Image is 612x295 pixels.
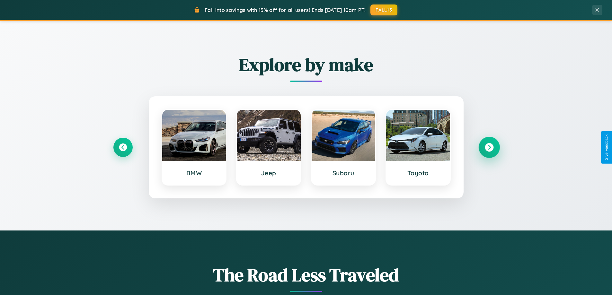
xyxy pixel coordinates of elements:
[113,52,499,77] h2: Explore by make
[393,169,444,177] h3: Toyota
[370,4,397,15] button: FALL15
[318,169,369,177] h3: Subaru
[169,169,220,177] h3: BMW
[113,263,499,287] h1: The Road Less Traveled
[205,7,366,13] span: Fall into savings with 15% off for all users! Ends [DATE] 10am PT.
[243,169,294,177] h3: Jeep
[604,134,609,161] div: Give Feedback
